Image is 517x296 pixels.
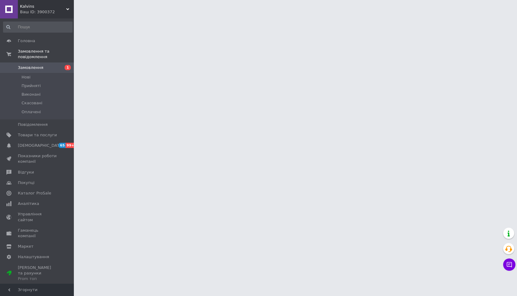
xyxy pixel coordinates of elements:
span: Kalvins [20,4,66,9]
span: Оплачені [22,109,41,115]
span: Скасовані [22,100,42,106]
span: [PERSON_NAME] та рахунки [18,265,57,282]
span: Замовлення та повідомлення [18,49,74,60]
span: [DEMOGRAPHIC_DATA] [18,143,63,148]
span: 99+ [66,143,76,148]
div: Prom топ [18,276,57,282]
span: 65 [58,143,66,148]
span: Показники роботи компанії [18,153,57,164]
span: 1 [65,65,71,70]
button: Чат з покупцем [503,258,515,271]
span: Каталог ProSale [18,190,51,196]
span: Прийняті [22,83,41,89]
span: Виконані [22,92,41,97]
span: Нові [22,74,30,80]
span: Замовлення [18,65,43,70]
span: Аналітика [18,201,39,206]
span: Відгуки [18,170,34,175]
span: Управління сайтом [18,211,57,222]
span: Покупці [18,180,34,186]
span: Гаманець компанії [18,228,57,239]
span: Налаштування [18,254,49,260]
span: Повідомлення [18,122,48,127]
span: Товари та послуги [18,132,57,138]
span: Головна [18,38,35,44]
span: Маркет [18,244,34,249]
div: Ваш ID: 3900372 [20,9,74,15]
input: Пошук [3,22,73,33]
